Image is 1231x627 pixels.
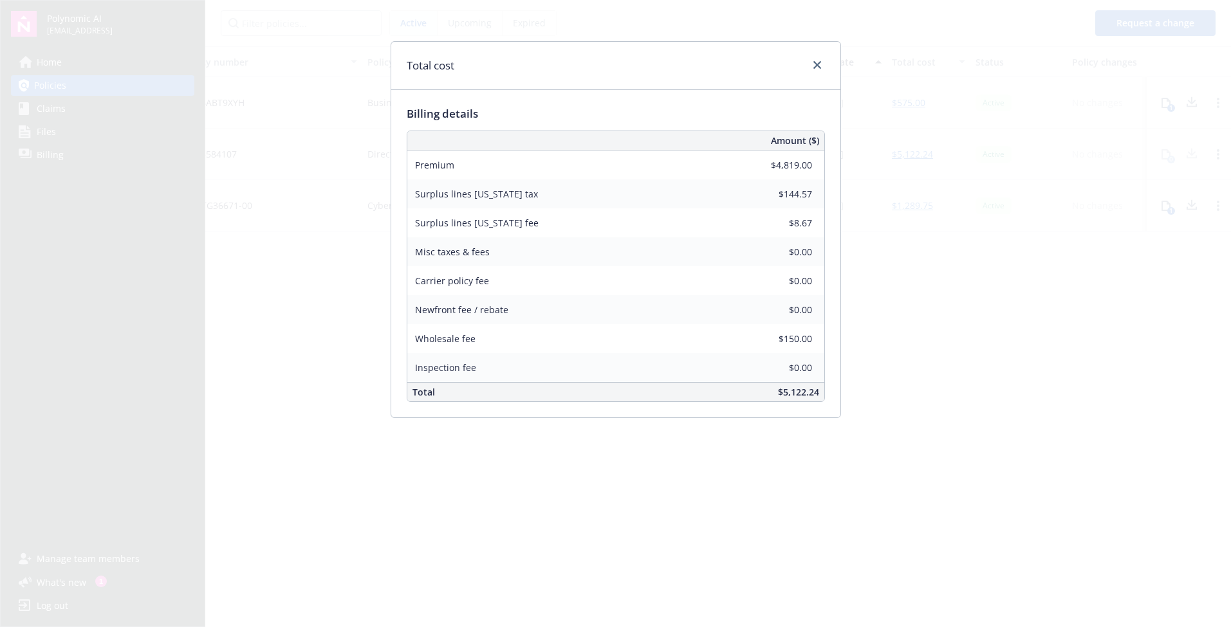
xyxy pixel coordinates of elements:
span: Newfront fee / rebate [415,304,508,316]
input: 0.00 [736,271,820,290]
input: 0.00 [736,242,820,261]
input: 0.00 [736,155,820,174]
span: Billing details [407,106,478,121]
span: Carrier policy fee [415,275,489,287]
input: 0.00 [736,329,820,348]
input: 0.00 [736,184,820,203]
span: Premium [415,159,454,171]
input: 0.00 [736,213,820,232]
h1: Total cost [407,57,454,74]
input: 0.00 [736,300,820,319]
span: $5,122.24 [778,386,819,398]
span: Surplus lines [US_STATE] tax [415,188,538,200]
a: close [810,57,825,73]
span: Wholesale fee [415,332,476,345]
span: Misc taxes & fees [415,246,490,258]
span: Surplus lines [US_STATE] fee [415,217,539,229]
span: Inspection fee [415,361,476,374]
span: Amount ($) [771,134,819,147]
span: Total [412,386,435,398]
input: 0.00 [736,358,820,377]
